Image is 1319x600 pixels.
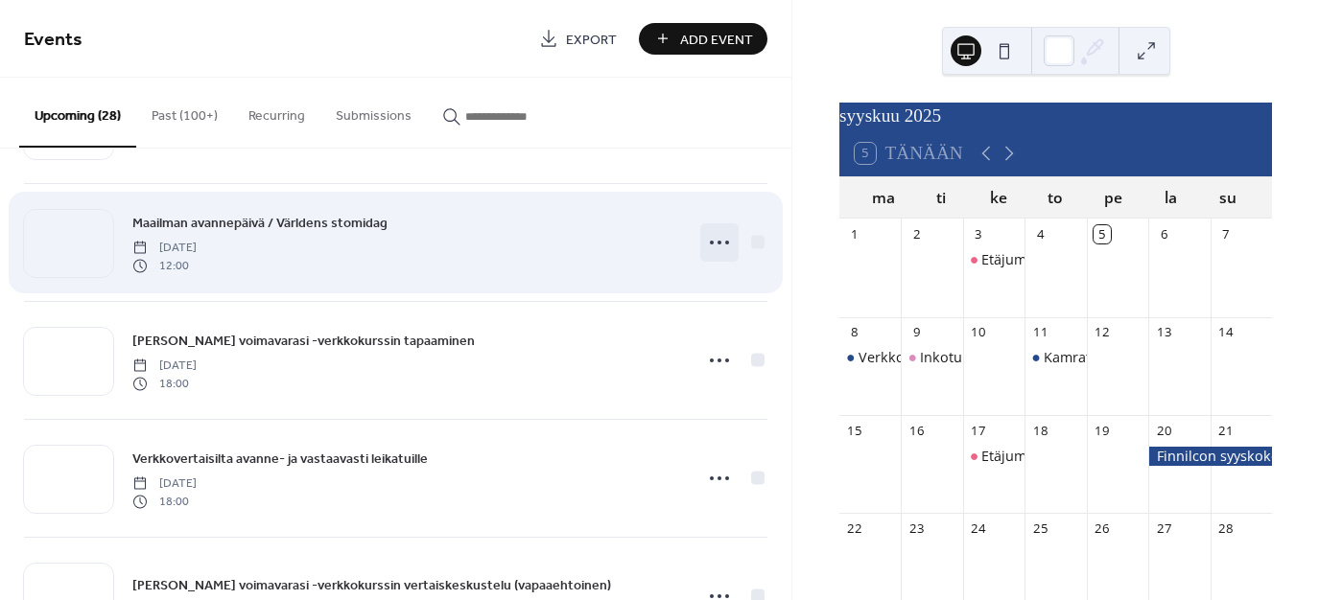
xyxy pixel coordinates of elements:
[132,214,388,234] span: Maailman avannepäivä / Världens stomidag
[970,422,987,439] div: 17
[839,348,901,367] div: Verkkovertaisilta avanne- ja vastaavasti leikatuille
[981,250,1170,269] div: Etäjumppa suolistoleikatuille
[1155,324,1172,341] div: 13
[1217,225,1235,242] div: 7
[912,177,970,219] div: ti
[320,78,427,146] button: Submissions
[839,103,1272,130] div: syyskuu 2025
[1031,225,1048,242] div: 4
[1031,422,1048,439] div: 18
[963,447,1025,466] div: Etäjumppa suolistoleikatuille
[846,324,863,341] div: 8
[908,422,926,439] div: 16
[19,78,136,148] button: Upcoming (28)
[132,257,197,274] span: 12:00
[132,475,197,493] span: [DATE]
[132,240,197,257] span: [DATE]
[1142,177,1199,219] div: la
[1155,520,1172,538] div: 27
[1084,177,1142,219] div: pe
[132,330,475,352] a: [PERSON_NAME] voimavarasi -verkkokurssin tapaaminen
[1217,520,1235,538] div: 28
[970,324,987,341] div: 10
[1094,225,1111,242] div: 5
[908,520,926,538] div: 23
[846,225,863,242] div: 1
[639,23,767,55] button: Add Event
[136,78,233,146] button: Past (100+)
[1155,225,1172,242] div: 6
[963,250,1025,269] div: Etäjumppa suolistoleikatuille
[233,78,320,146] button: Recurring
[132,212,388,234] a: Maailman avannepäivä / Världens stomidag
[132,358,197,375] span: [DATE]
[920,348,1048,367] div: Inkotuki-etätietoilta
[132,332,475,352] span: [PERSON_NAME] voimavarasi -verkkokurssin tapaaminen
[1199,177,1257,219] div: su
[1155,422,1172,439] div: 20
[970,520,987,538] div: 24
[132,448,428,470] a: Verkkovertaisilta avanne- ja vastaavasti leikatuille
[132,576,611,596] span: [PERSON_NAME] voimavarasi -verkkokurssin vertaiskeskustelu (vapaaehtoinen)
[132,450,428,470] span: Verkkovertaisilta avanne- ja vastaavasti leikatuille
[855,177,912,219] div: ma
[24,21,82,58] span: Events
[1031,520,1048,538] div: 25
[1094,520,1111,538] div: 26
[970,177,1027,219] div: ke
[970,225,987,242] div: 3
[1094,324,1111,341] div: 12
[908,324,926,341] div: 9
[901,348,962,367] div: Inkotuki-etätietoilta
[680,30,753,50] span: Add Event
[132,375,197,392] span: 18:00
[846,422,863,439] div: 15
[981,447,1170,466] div: Etäjumppa suolistoleikatuille
[908,225,926,242] div: 2
[132,493,197,510] span: 18:00
[525,23,631,55] a: Export
[1027,177,1085,219] div: to
[1094,422,1111,439] div: 19
[859,348,1181,367] div: Verkkovertaisilta avanne- ja vastaavasti leikatuille
[1217,324,1235,341] div: 14
[1217,422,1235,439] div: 21
[1025,348,1086,367] div: Kamratstödsmöte för stomi- och reservoaropererade
[132,574,611,596] a: [PERSON_NAME] voimavarasi -verkkokurssin vertaiskeskustelu (vapaaehtoinen)
[1031,324,1048,341] div: 11
[1148,447,1272,466] div: Finnilcon syyskokous ja Pohjois-Karjalan Ilcon 40-vuotisjuhlat Joensuussa 20.–21.9.2025
[846,520,863,538] div: 22
[566,30,617,50] span: Export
